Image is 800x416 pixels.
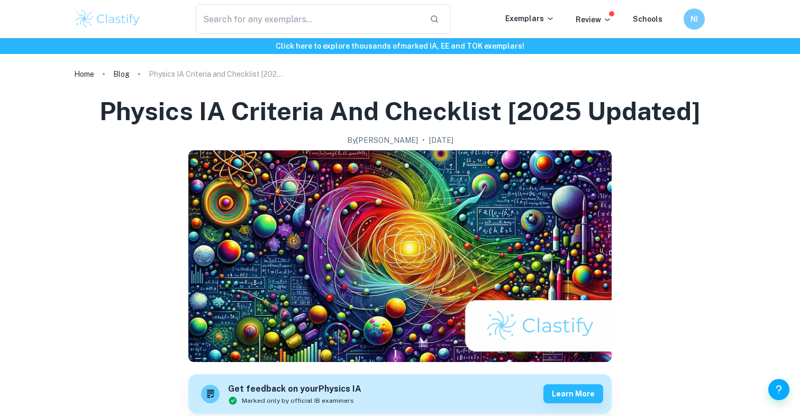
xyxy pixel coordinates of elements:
[422,134,425,146] p: •
[684,8,705,30] button: NI
[2,40,798,52] h6: Click here to explore thousands of marked IA, EE and TOK exemplars !
[74,8,141,30] img: Clastify logo
[633,15,662,23] a: Schools
[576,14,612,25] p: Review
[113,67,130,82] a: Blog
[242,396,354,405] span: Marked only by official IB examiners
[188,374,612,414] a: Get feedback on yourPhysics IAMarked only by official IB examinersLearn more
[505,13,554,24] p: Exemplars
[196,4,421,34] input: Search for any exemplars...
[688,13,701,25] h6: NI
[188,150,612,362] img: Physics IA Criteria and Checklist [2025 updated] cover image
[543,384,603,403] button: Learn more
[347,134,418,146] h2: By [PERSON_NAME]
[99,94,701,128] h1: Physics IA Criteria and Checklist [2025 updated]
[149,68,286,80] p: Physics IA Criteria and Checklist [2025 updated]
[768,379,789,400] button: Help and Feedback
[429,134,453,146] h2: [DATE]
[74,67,94,82] a: Home
[228,383,361,396] h6: Get feedback on your Physics IA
